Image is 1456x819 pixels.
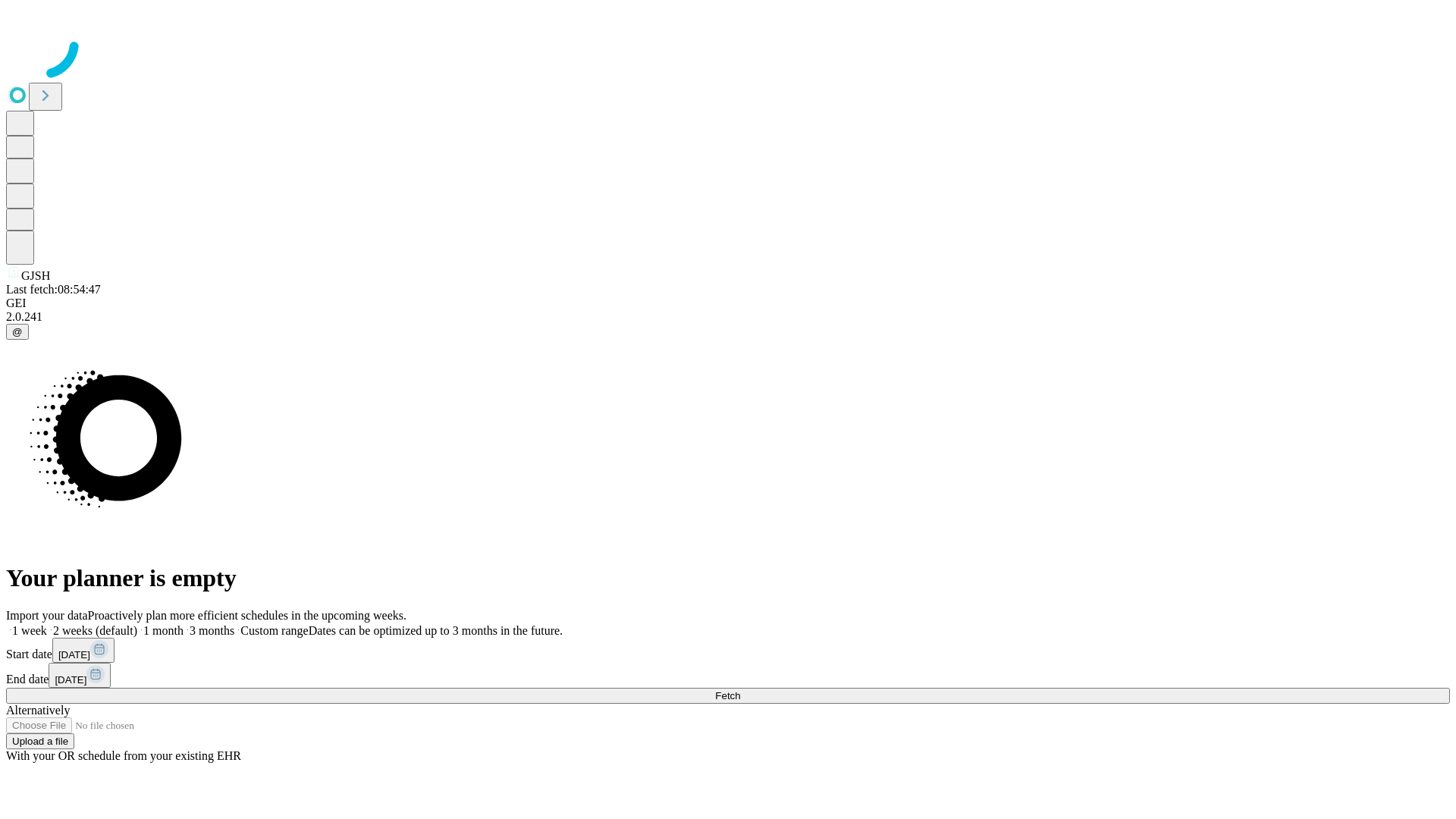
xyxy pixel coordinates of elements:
[6,283,101,296] span: Last fetch: 08:54:47
[21,269,50,282] span: GJSH
[143,624,184,637] span: 1 month
[6,609,88,622] span: Import your data
[55,674,86,686] span: [DATE]
[309,624,563,637] span: Dates can be optimized up to 3 months in the future.
[6,564,1450,592] h1: Your planner is empty
[52,638,115,663] button: [DATE]
[6,749,241,762] span: With your OR schedule from your existing EHR
[49,663,111,688] button: [DATE]
[58,649,90,661] span: [DATE]
[53,624,137,637] span: 2 weeks (default)
[6,704,70,717] span: Alternatively
[6,733,74,749] button: Upload a file
[12,624,47,637] span: 1 week
[190,624,234,637] span: 3 months
[6,310,1450,324] div: 2.0.241
[88,609,406,622] span: Proactively plan more efficient schedules in the upcoming weeks.
[240,624,308,637] span: Custom range
[6,638,1450,663] div: Start date
[6,297,1450,310] div: GEI
[6,324,29,340] button: @
[715,690,740,701] span: Fetch
[6,663,1450,688] div: End date
[6,688,1450,704] button: Fetch
[12,326,23,337] span: @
